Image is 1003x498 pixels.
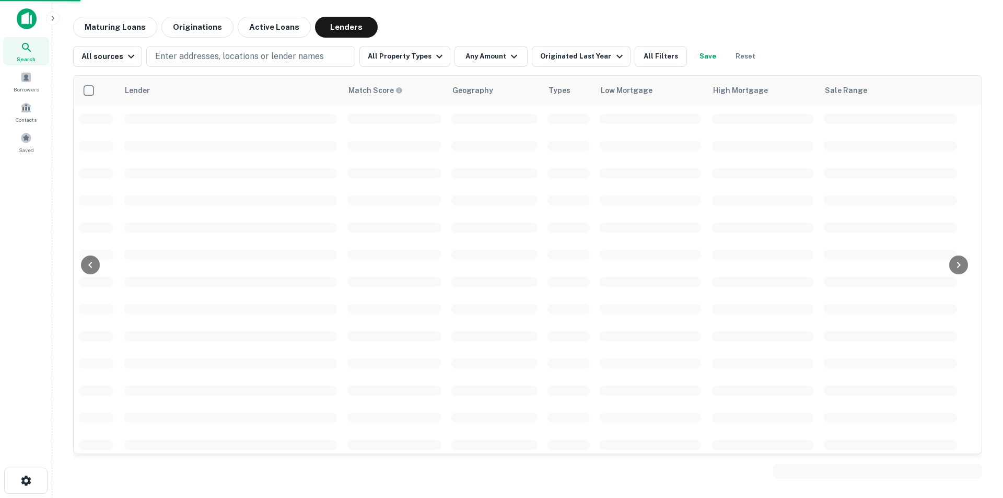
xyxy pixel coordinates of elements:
a: Contacts [3,98,49,126]
th: Geography [446,76,542,105]
button: Any Amount [454,46,528,67]
th: Types [542,76,595,105]
p: Enter addresses, locations or lender names [155,50,324,63]
span: Contacts [16,115,37,124]
button: All sources [73,46,142,67]
h6: Match Score [348,85,401,96]
button: Lenders [315,17,378,38]
div: Originated Last Year [540,50,625,63]
th: Lender [119,76,342,105]
th: Low Mortgage [594,76,706,105]
button: Enter addresses, locations or lender names [146,46,355,67]
img: capitalize-icon.png [17,8,37,29]
button: Save your search to get updates of matches that match your search criteria. [691,46,725,67]
button: Originated Last Year [532,46,630,67]
div: Low Mortgage [601,84,652,97]
div: Types [549,84,570,97]
span: Borrowers [14,85,39,94]
a: Borrowers [3,67,49,96]
th: Capitalize uses an advanced AI algorithm to match your search with the best lender. The match sco... [342,76,446,105]
div: Capitalize uses an advanced AI algorithm to match your search with the best lender. The match sco... [348,85,403,96]
span: Search [17,55,36,63]
div: Geography [452,84,493,97]
th: High Mortgage [707,76,819,105]
button: Active Loans [238,17,311,38]
span: Saved [19,146,34,154]
div: High Mortgage [713,84,768,97]
div: Lender [125,84,150,97]
div: Sale Range [825,84,867,97]
div: All sources [81,50,137,63]
th: Sale Range [819,76,962,105]
button: All Property Types [359,46,450,67]
iframe: Chat Widget [951,381,1003,431]
a: Saved [3,128,49,156]
button: Reset [729,46,762,67]
a: Search [3,37,49,65]
button: All Filters [635,46,687,67]
button: Originations [161,17,234,38]
button: Maturing Loans [73,17,157,38]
